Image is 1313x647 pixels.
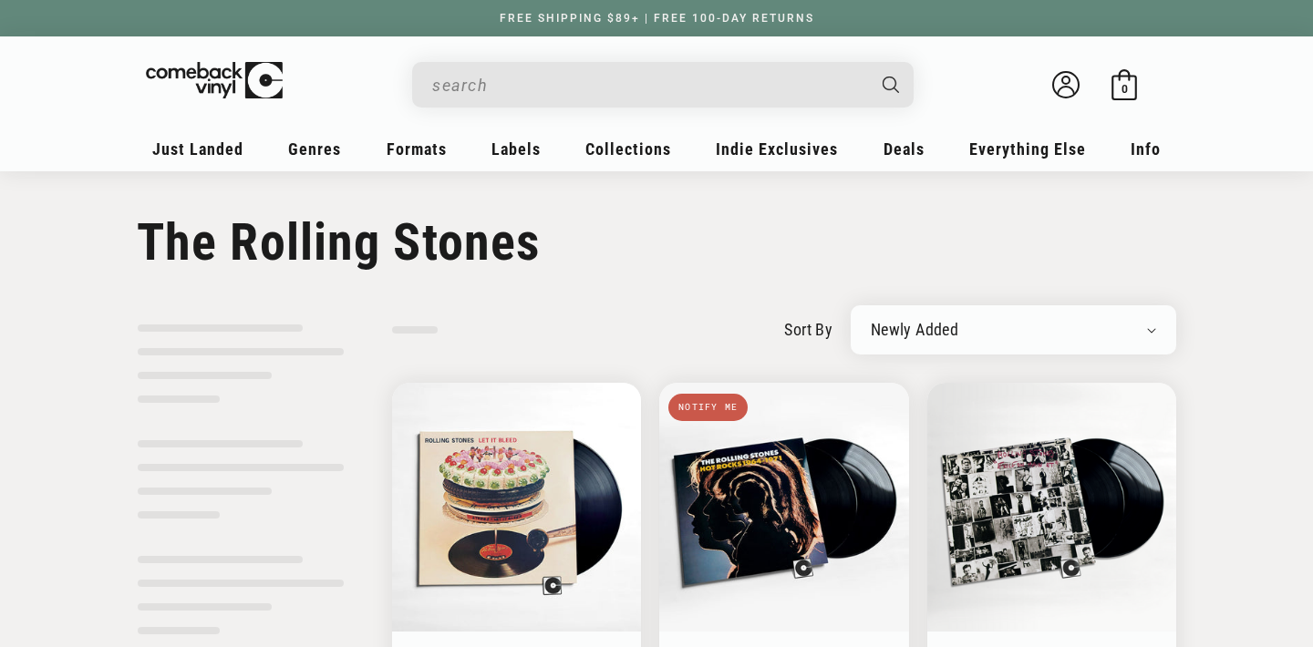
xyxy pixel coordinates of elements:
[432,67,864,104] input: search
[137,212,1176,272] h1: The Rolling Stones
[481,12,832,25] a: FREE SHIPPING $89+ | FREE 100-DAY RETURNS
[152,139,243,159] span: Just Landed
[1131,139,1161,159] span: Info
[585,139,671,159] span: Collections
[716,139,838,159] span: Indie Exclusives
[969,139,1086,159] span: Everything Else
[867,62,916,108] button: Search
[1122,82,1128,96] span: 0
[288,139,341,159] span: Genres
[884,139,925,159] span: Deals
[387,139,447,159] span: Formats
[491,139,541,159] span: Labels
[784,317,832,342] label: sort by
[412,62,914,108] div: Search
